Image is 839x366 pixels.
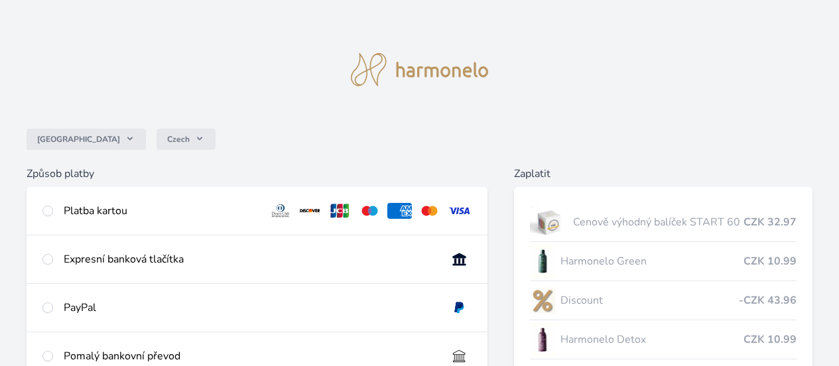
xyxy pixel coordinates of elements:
div: Pomalý bankovní převod [64,348,436,364]
span: Harmonelo Green [560,253,743,269]
span: [GEOGRAPHIC_DATA] [37,134,120,145]
div: Expresní banková tlačítka [64,251,436,267]
span: Discount [560,292,739,308]
span: CZK 32.97 [743,214,797,230]
h6: Způsob platby [27,166,487,182]
img: jcb.svg [328,203,352,219]
img: CLEAN_GREEN_se_stinem_x-lo.jpg [530,245,555,278]
img: start.jpg [530,206,568,239]
img: bankTransfer_IBAN.svg [447,348,472,364]
img: diners.svg [269,203,293,219]
span: Cenově výhodný balíček START 60 [573,214,743,230]
div: Platba kartou [64,203,258,219]
img: mc.svg [417,203,442,219]
div: PayPal [64,300,436,316]
img: discount-lo.png [530,284,555,317]
img: onlineBanking_CZ.svg [447,251,472,267]
span: CZK 10.99 [743,253,797,269]
img: discover.svg [298,203,322,219]
span: Harmonelo Detox [560,332,743,347]
h6: Zaplatit [514,166,812,182]
span: Czech [167,134,190,145]
img: logo.svg [351,53,489,86]
span: -CZK 43.96 [739,292,797,308]
img: visa.svg [447,203,472,219]
img: paypal.svg [447,300,472,316]
img: maestro.svg [357,203,382,219]
button: Czech [157,129,216,150]
button: [GEOGRAPHIC_DATA] [27,129,146,150]
span: CZK 10.99 [743,332,797,347]
img: amex.svg [387,203,412,219]
img: DETOX_se_stinem_x-lo.jpg [530,323,555,356]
